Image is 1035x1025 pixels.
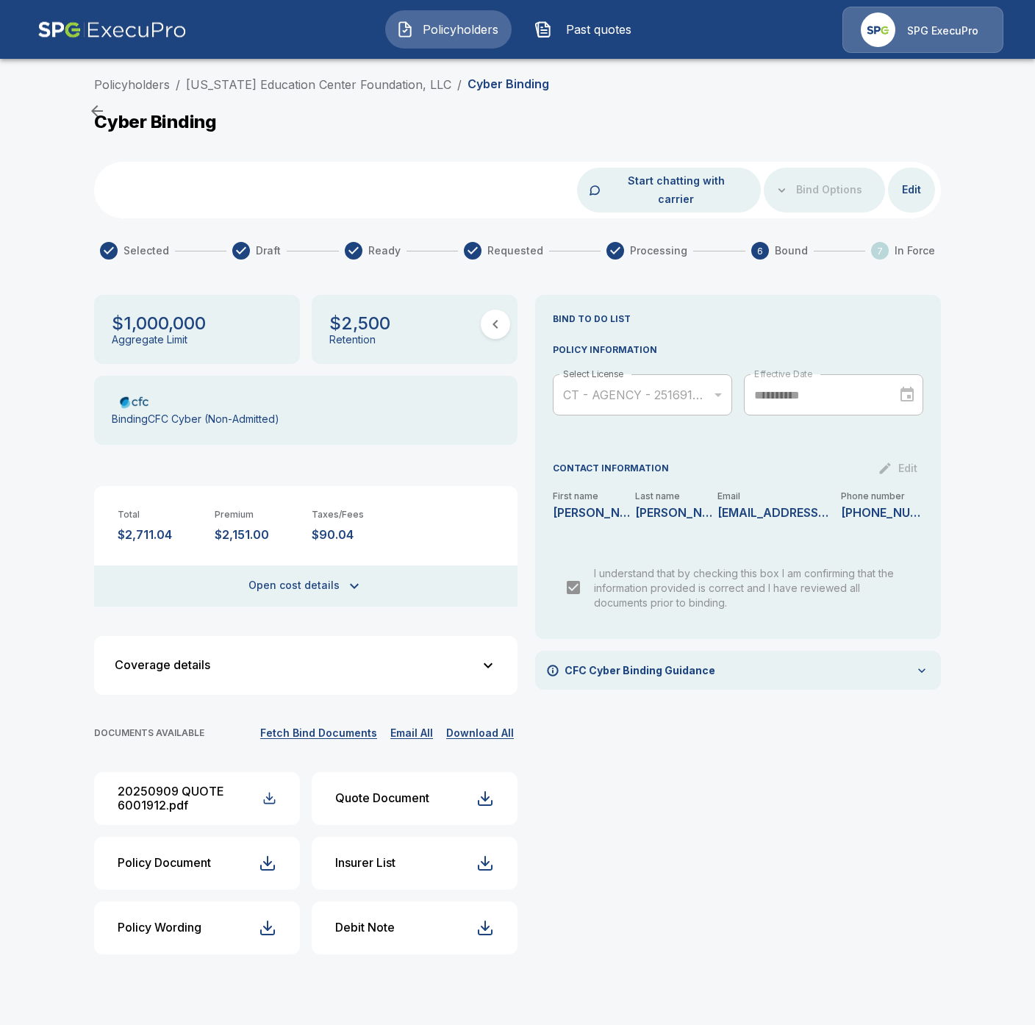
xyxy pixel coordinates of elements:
[335,856,395,870] div: Insurer List
[553,312,923,326] p: BIND TO DO LIST
[387,724,437,743] button: Email All
[841,492,923,501] p: Phone number
[118,921,201,935] div: Policy Wording
[335,921,395,935] div: Debit Note
[118,528,203,542] p: $2,711.04
[420,21,501,38] span: Policyholders
[312,837,517,890] button: Insurer List
[396,21,414,38] img: Policyholders Icon
[907,24,978,38] p: SPG ExecuPro
[123,243,169,258] span: Selected
[312,528,397,542] p: $90.04
[118,785,262,813] div: 20250909 QUOTE 6001912.pdf
[257,724,381,743] button: Fetch Bind Documents
[329,312,390,334] p: $2,500
[457,76,462,93] li: /
[312,772,517,825] button: Quote Document
[112,334,187,346] p: Aggregate Limit
[630,243,687,258] span: Processing
[94,565,517,607] button: Open cost details
[112,395,157,410] img: Carrier Logo
[94,111,217,132] p: Cyber Binding
[118,510,203,521] p: Total
[717,492,841,501] p: Email
[312,901,517,954] button: Debit Note
[94,77,170,92] a: Policyholders
[487,243,543,258] span: Requested
[895,243,935,258] span: In Force
[553,462,669,475] p: CONTACT INFORMATION
[112,413,279,426] p: Binding CFC Cyber (Non-Admitted)
[256,243,281,258] span: Draft
[335,791,429,805] div: Quote Document
[385,10,512,49] button: Policyholders IconPolicyholders
[329,334,376,346] p: Retention
[176,76,180,93] li: /
[558,21,639,38] span: Past quotes
[37,7,187,53] img: AA Logo
[775,243,808,258] span: Bound
[635,492,717,501] p: Last name
[94,837,300,890] button: Policy Document
[368,243,401,258] span: Ready
[186,77,451,92] a: [US_STATE] Education Center Foundation, LLC
[717,507,828,518] p: cprajzner@positiveregard.com
[94,772,300,825] button: 20250909 QUOTE 6001912.pdf
[553,374,732,415] div: CT - AGENCY - 2516916 - SPECIALTY PROGRAM GROUP LLC
[534,21,552,38] img: Past quotes Icon
[757,246,763,257] text: 6
[118,856,211,870] div: Policy Document
[594,567,894,609] span: I understand that by checking this box I am confirming that the information provided is correct a...
[312,510,397,521] p: Taxes/Fees
[523,10,650,49] button: Past quotes IconPast quotes
[468,77,549,91] p: Cyber Binding
[553,343,923,357] p: POLICY INFORMATION
[888,176,935,204] button: Edit
[103,645,509,686] button: Coverage details
[112,312,206,334] p: $1,000,000
[861,12,895,47] img: Agency Icon
[635,507,717,518] p: Prajzner
[553,492,635,501] p: First name
[841,507,923,518] p: 860-698-6307
[94,901,300,954] button: Policy Wording
[553,507,635,518] p: Carolyn
[215,528,300,542] p: $2,151.00
[215,510,300,521] p: Premium
[115,659,479,671] div: Coverage details
[565,662,715,678] p: CFC Cyber Binding Guidance
[563,368,623,380] label: Select License
[443,724,517,743] button: Download All
[94,76,549,93] nav: breadcrumb
[877,246,883,257] text: 7
[754,368,812,380] label: Effective Date
[842,7,1003,53] a: Agency IconSPG ExecuPro
[94,728,204,739] p: DOCUMENTS AVAILABLE
[604,168,749,213] button: Start chatting with carrier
